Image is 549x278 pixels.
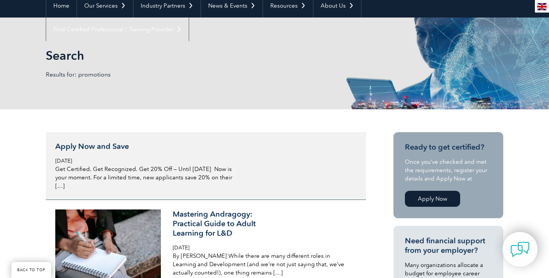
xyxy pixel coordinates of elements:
h1: Search [46,48,339,63]
span: [DATE] [173,244,189,251]
span: [DATE] [55,158,72,164]
a: Apply Now [405,191,460,207]
h3: Need financial support from your employer? [405,236,492,255]
h3: Apply Now and Save [55,142,236,151]
a: Apply Now and Save [DATE] Get Certified. Get Recognized. Get 20% Off — Until [DATE] Now is your m... [46,132,366,200]
h3: Ready to get certified? [405,142,492,152]
p: Once you’ve checked and met the requirements, register your details and Apply Now at [405,158,492,183]
a: BACK TO TOP [11,262,51,278]
img: contact-chat.png [510,240,530,259]
p: By [PERSON_NAME] While there are many different roles in Learning and Development (and we’re not ... [173,252,353,277]
a: Find Certified Professional / Training Provider [46,18,189,41]
p: Get Certified. Get Recognized. Get 20% Off — Until [DATE] Now is your moment. For a limited time,... [55,165,236,190]
p: Results for: promotions [46,70,274,79]
h3: Mastering Andragogy: Practical Guide to Adult Learning for L&D [173,209,353,238]
img: en [537,3,547,10]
